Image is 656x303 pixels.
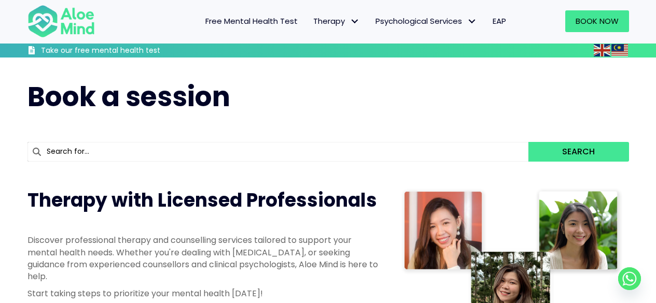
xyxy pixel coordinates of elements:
p: Start taking steps to prioritize your mental health [DATE]! [27,287,380,299]
button: Search [528,142,629,162]
h3: Take our free mental health test [41,46,216,56]
img: ms [611,44,628,56]
span: Book Now [576,16,619,26]
a: Psychological ServicesPsychological Services: submenu [368,10,485,32]
a: Free Mental Health Test [198,10,305,32]
nav: Menu [108,10,514,32]
a: Malay [611,44,629,56]
a: Take our free mental health test [27,46,216,57]
a: English [594,44,611,56]
p: Discover professional therapy and counselling services tailored to support your mental health nee... [27,234,380,282]
input: Search for... [27,142,529,162]
span: Psychological Services [375,16,477,26]
img: en [594,44,610,56]
span: Book a session [27,78,230,116]
a: TherapyTherapy: submenu [305,10,368,32]
a: Whatsapp [618,267,641,290]
span: Therapy with Licensed Professionals [27,187,377,213]
a: EAP [485,10,514,32]
span: Psychological Services: submenu [465,14,480,29]
span: Therapy [313,16,360,26]
img: Aloe mind Logo [27,4,95,38]
span: EAP [493,16,506,26]
span: Therapy: submenu [347,14,362,29]
a: Book Now [565,10,629,32]
span: Free Mental Health Test [205,16,298,26]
